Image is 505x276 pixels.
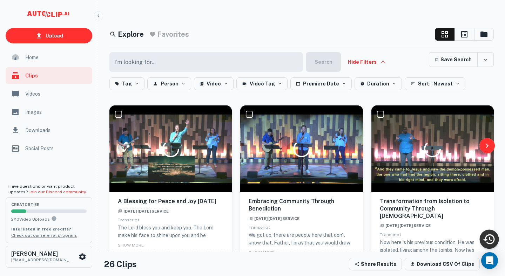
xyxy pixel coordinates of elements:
p: [EMAIL_ADDRESS][DOMAIN_NAME] [11,257,74,263]
h6: [PERSON_NAME] [11,251,74,257]
button: Save Search [429,52,477,67]
a: [DATE] [DATE] Service [118,207,169,214]
p: Interested in free credits? [11,226,87,232]
span: Sort: [418,80,431,88]
button: Video [194,77,234,90]
span: creator Tier [11,203,87,207]
h6: Transformation from Isolation to Community Through [DEMOGRAPHIC_DATA] [380,198,485,220]
span: Downloads [25,126,88,134]
h6: A Blessing for Peace and Joy [DATE] [118,198,223,205]
a: [DATE] [DATE] Service [249,215,299,221]
span: Clips [25,72,88,80]
p: 2 / 10 Video Uploads [11,216,87,222]
span: SHOW MORE [249,250,275,255]
h6: Embracing Community Through Benediction [249,198,354,213]
span: Social Posts [25,145,88,152]
span: [DATE] [DATE] Service [380,223,431,228]
button: Video Tag [236,77,288,90]
a: [DATE] [DATE] Service [380,222,431,228]
a: Downloads [6,122,92,139]
span: Have questions or want product updates? [8,184,87,194]
button: creatorTier2/10Video UploadsYou can upload 10 videos per month on the creator tier. Upgrade to up... [6,197,92,243]
button: [PERSON_NAME][EMAIL_ADDRESS][DOMAIN_NAME] [6,246,92,268]
span: SHOW MORE [118,243,144,248]
input: I'm looking for... [109,52,299,72]
svg: You can upload 10 videos per month on the creator tier. Upgrade to upload more. [51,216,57,221]
button: Duration [355,77,402,90]
button: Premiere Date [290,77,352,90]
div: Open Intercom Messenger [481,252,498,269]
span: [DATE] [DATE] Service [249,216,299,221]
span: Videos [25,90,88,98]
h4: 26 Clips [104,258,137,270]
button: Hide Filters [344,52,389,72]
span: [DATE] [DATE] Service [118,209,169,213]
a: Join our Discord community. [29,189,87,194]
div: Recent Activity [480,230,499,249]
span: Transcript [380,232,401,237]
span: Transcript [249,225,270,230]
span: Transcript [118,218,139,222]
button: Share Results [349,258,402,270]
a: Upload [6,28,92,43]
button: Download CSV of clips [405,258,480,270]
a: Clips [6,67,92,84]
a: Social Posts [6,140,92,157]
p: Upload [46,32,63,40]
button: Tag [109,77,144,90]
span: Newest [433,80,453,88]
a: Home [6,49,92,66]
a: Images [6,104,92,120]
a: Videos [6,85,92,102]
button: Sort: Newest [405,77,465,90]
button: Person [147,77,191,90]
span: Images [25,108,88,116]
a: Check out our referral program. [11,233,77,238]
span: Home [25,54,88,61]
h5: Favorites [157,29,189,40]
h5: Explore [118,29,144,40]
